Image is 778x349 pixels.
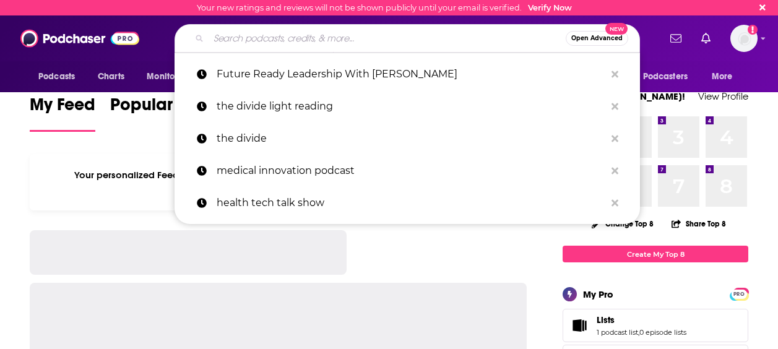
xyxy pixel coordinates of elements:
[38,68,75,85] span: Podcasts
[175,123,640,155] a: the divide
[30,94,95,132] a: My Feed
[217,58,605,90] p: Future Ready Leadership With Jacob Morgan
[175,90,640,123] a: the divide light reading
[571,35,623,41] span: Open Advanced
[563,246,748,262] a: Create My Top 8
[30,154,527,210] div: Your personalized Feed is curated based on the Podcasts, Creators, Users, and Lists that you Follow.
[30,65,91,88] button: open menu
[730,25,758,52] span: Logged in as jbarbour
[563,309,748,342] span: Lists
[90,65,132,88] a: Charts
[703,65,748,88] button: open menu
[175,24,640,53] div: Search podcasts, credits, & more...
[20,27,139,50] img: Podchaser - Follow, Share and Rate Podcasts
[175,187,640,219] a: health tech talk show
[217,187,605,219] p: health tech talk show
[147,68,191,85] span: Monitoring
[110,94,215,123] span: Popular Feed
[597,314,615,325] span: Lists
[732,290,746,299] span: PRO
[217,90,605,123] p: the divide light reading
[583,288,613,300] div: My Pro
[638,328,639,337] span: ,
[698,90,748,102] a: View Profile
[597,314,686,325] a: Lists
[98,68,124,85] span: Charts
[748,25,758,35] svg: Email not verified
[665,28,686,49] a: Show notifications dropdown
[567,317,592,334] a: Lists
[597,328,638,337] a: 1 podcast list
[566,31,628,46] button: Open AdvancedNew
[528,3,572,12] a: Verify Now
[30,94,95,123] span: My Feed
[730,25,758,52] button: Show profile menu
[671,212,727,236] button: Share Top 8
[732,289,746,298] a: PRO
[175,58,640,90] a: Future Ready Leadership With [PERSON_NAME]
[217,123,605,155] p: the divide
[712,68,733,85] span: More
[110,94,215,132] a: Popular Feed
[628,68,688,85] span: For Podcasters
[197,3,572,12] div: Your new ratings and reviews will not be shown publicly until your email is verified.
[209,28,566,48] input: Search podcasts, credits, & more...
[175,155,640,187] a: medical innovation podcast
[639,328,686,337] a: 0 episode lists
[605,23,628,35] span: New
[138,65,207,88] button: open menu
[696,28,715,49] a: Show notifications dropdown
[620,65,706,88] button: open menu
[217,155,605,187] p: medical innovation podcast
[730,25,758,52] img: User Profile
